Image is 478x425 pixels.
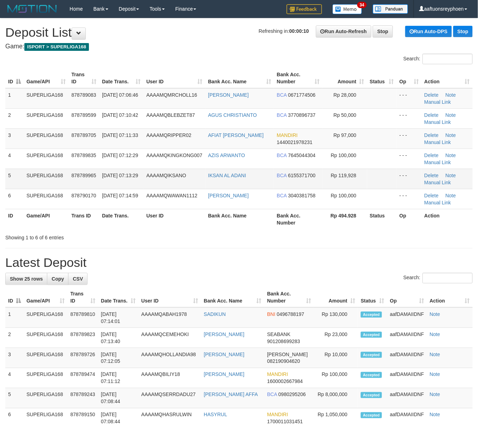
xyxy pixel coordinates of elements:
td: 2 [5,328,24,348]
td: - - - [397,169,422,189]
a: Note [446,193,456,198]
td: aafDAMAIIDNF [387,348,427,368]
a: Stop [373,25,393,37]
a: Note [446,132,456,138]
span: 878789835 [71,152,96,158]
th: Game/API: activate to sort column ascending [24,287,67,307]
td: AAAAMQHOLLANDIA98 [138,348,201,368]
span: MANDIRI [277,132,298,138]
span: Rp 119,928 [331,173,356,178]
a: Note [430,392,440,397]
th: Bank Acc. Number: activate to sort column ascending [274,68,322,88]
a: Copy [47,273,68,285]
td: [DATE] 07:12:05 [98,348,138,368]
span: Copy 0496788197 to clipboard [277,311,304,317]
td: aafDAMAIIDNF [387,307,427,328]
a: Manual Link [424,160,451,165]
th: Status [367,209,397,229]
span: Accepted [361,412,382,418]
span: BCA [277,152,287,158]
a: Delete [424,152,438,158]
td: AAAAMQABAH1978 [138,307,201,328]
span: [DATE] 07:11:33 [102,132,138,138]
th: Action: activate to sort column ascending [427,287,473,307]
span: Rp 28,000 [334,92,357,98]
th: Op: activate to sort column ascending [387,287,427,307]
th: Date Trans. [99,209,143,229]
span: [DATE] 07:14:59 [102,193,138,198]
a: [PERSON_NAME] [204,352,244,357]
span: Rp 97,000 [334,132,357,138]
td: 5 [5,388,24,408]
a: Note [430,352,440,357]
th: Op: activate to sort column ascending [397,68,422,88]
span: ISPORT > SUPERLIGA168 [24,43,89,51]
td: aafDAMAIIDNF [387,368,427,388]
td: AAAAMQSERRDADU27 [138,388,201,408]
span: [DATE] 07:13:29 [102,173,138,178]
td: SUPERLIGA168 [24,88,68,109]
td: SUPERLIGA168 [24,149,68,169]
td: SUPERLIGA168 [24,348,67,368]
td: 1 [5,88,24,109]
span: Accepted [361,352,382,358]
a: AZIS ARWANTO [208,152,245,158]
a: Note [430,372,440,377]
th: Rp 494.928 [322,209,367,229]
a: Stop [453,26,473,37]
th: Status: activate to sort column ascending [358,287,387,307]
input: Search: [423,273,473,283]
img: MOTION_logo.png [5,4,59,14]
td: 6 [5,189,24,209]
td: aafDAMAIIDNF [387,388,427,408]
a: Manual Link [424,119,451,125]
span: Rp 100,000 [331,193,356,198]
td: 878789474 [67,368,98,388]
td: 1 [5,307,24,328]
td: - - - [397,189,422,209]
span: Copy 3040381758 to clipboard [288,193,316,198]
a: [PERSON_NAME] [208,92,249,98]
td: 878789243 [67,388,98,408]
a: Show 25 rows [5,273,47,285]
td: SUPERLIGA168 [24,189,68,209]
th: Date Trans.: activate to sort column ascending [99,68,143,88]
span: CSV [73,276,83,282]
span: [DATE] 07:06:46 [102,92,138,98]
a: AGUS CHRISTIANTO [208,112,257,118]
label: Search: [404,273,473,283]
a: SADIKUN [204,311,226,317]
span: Copy 1600002667984 to clipboard [267,379,303,384]
td: Rp 100,000 [314,368,358,388]
span: 878790170 [71,193,96,198]
img: panduan.png [373,4,408,14]
a: [PERSON_NAME] AFFA [204,392,258,397]
td: [DATE] 07:14:01 [98,307,138,328]
td: - - - [397,128,422,149]
th: Bank Acc. Name: activate to sort column ascending [205,68,274,88]
th: Action [422,209,473,229]
th: Game/API [24,209,68,229]
td: SUPERLIGA168 [24,128,68,149]
td: SUPERLIGA168 [24,368,67,388]
th: User ID: activate to sort column ascending [138,287,201,307]
span: BNI [267,311,275,317]
span: AAAAMQIKSANO [147,173,186,178]
th: User ID [144,209,205,229]
td: 878789810 [67,307,98,328]
td: SUPERLIGA168 [24,108,68,128]
input: Search: [423,54,473,64]
td: 4 [5,368,24,388]
a: Delete [424,92,438,98]
span: Copy 1440021978231 to clipboard [277,139,312,145]
th: Date Trans.: activate to sort column ascending [98,287,138,307]
a: AFIAT [PERSON_NAME] [208,132,264,138]
span: Accepted [361,312,382,318]
a: [PERSON_NAME] [208,193,249,198]
th: Amount: activate to sort column ascending [322,68,367,88]
td: AAAAMQCEMEHOKI [138,328,201,348]
a: HASYRUL [204,412,227,418]
a: Note [430,412,440,418]
td: - - - [397,88,422,109]
span: [DATE] 07:10:42 [102,112,138,118]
